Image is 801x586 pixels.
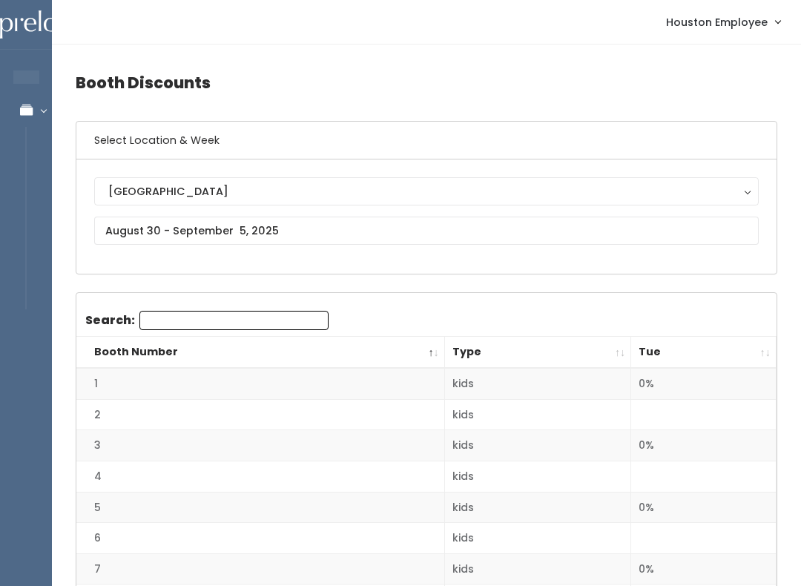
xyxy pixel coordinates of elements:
td: 0% [631,368,777,399]
td: 1 [76,368,444,399]
td: kids [444,523,631,554]
td: kids [444,492,631,523]
th: Tue: activate to sort column ascending [631,337,777,369]
td: 0% [631,492,777,523]
h6: Select Location & Week [76,122,777,159]
td: kids [444,368,631,399]
td: 6 [76,523,444,554]
td: kids [444,461,631,493]
div: [GEOGRAPHIC_DATA] [108,183,745,200]
th: Booth Number: activate to sort column descending [76,337,444,369]
td: kids [444,399,631,430]
td: 5 [76,492,444,523]
td: 0% [631,553,777,585]
td: 7 [76,553,444,585]
span: Houston Employee [666,14,768,30]
button: [GEOGRAPHIC_DATA] [94,177,759,205]
a: Houston Employee [651,6,795,38]
h4: Booth Discounts [76,62,777,103]
td: 3 [76,430,444,461]
input: August 30 - September 5, 2025 [94,217,759,245]
td: kids [444,553,631,585]
th: Type: activate to sort column ascending [444,337,631,369]
td: kids [444,430,631,461]
input: Search: [139,311,329,330]
label: Search: [85,311,329,330]
td: 2 [76,399,444,430]
td: 4 [76,461,444,493]
td: 0% [631,430,777,461]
